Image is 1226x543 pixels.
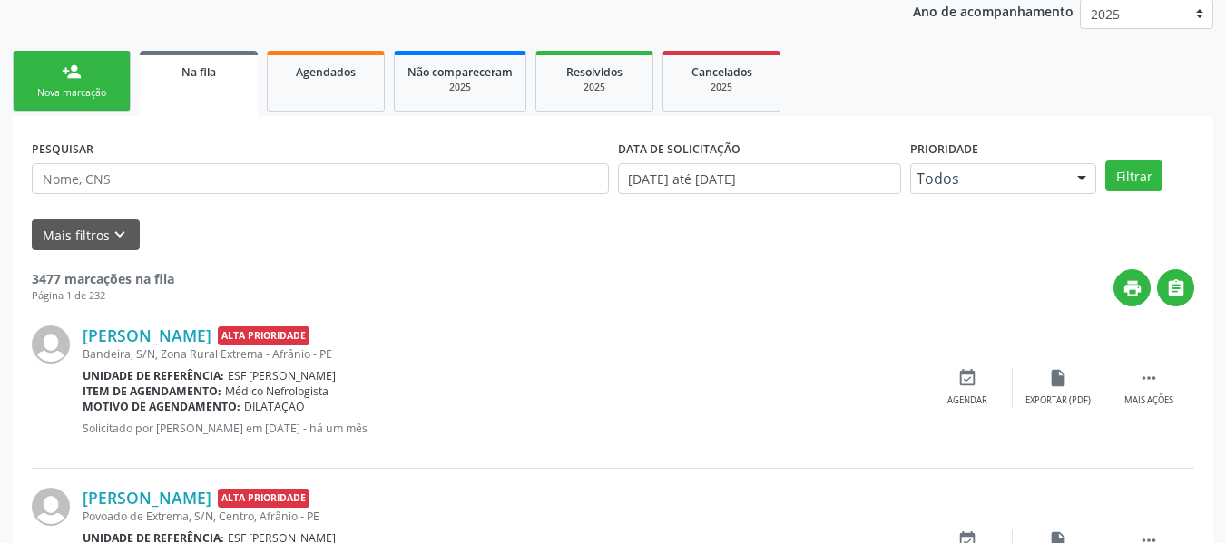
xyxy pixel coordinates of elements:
[1113,269,1151,306] button: print
[83,383,221,399] b: Item de agendamento:
[1048,368,1068,388] i: insert_drive_file
[228,368,336,383] span: ESF [PERSON_NAME]
[32,270,174,287] strong: 3477 marcações na fila
[83,368,224,383] b: Unidade de referência:
[618,163,902,194] input: Selecione um intervalo
[1105,160,1162,191] button: Filtrar
[62,62,82,82] div: person_add
[181,64,216,80] span: Na fila
[566,64,623,80] span: Resolvidos
[32,163,609,194] input: Nome, CNS
[32,135,93,163] label: PESQUISAR
[676,81,767,94] div: 2025
[917,170,1059,188] span: Todos
[407,81,513,94] div: 2025
[32,288,174,304] div: Página 1 de 232
[957,368,977,388] i: event_available
[910,135,978,163] label: Prioridade
[110,225,130,245] i: keyboard_arrow_down
[407,64,513,80] span: Não compareceram
[83,399,240,414] b: Motivo de agendamento:
[218,326,309,345] span: Alta Prioridade
[1157,269,1194,306] button: 
[83,421,922,436] p: Solicitado por [PERSON_NAME] em [DATE] - há um mês
[1123,278,1143,298] i: print
[83,509,922,524] div: Povoado de Extrema, S/N, Centro, Afrânio - PE
[26,86,117,100] div: Nova marcação
[1139,368,1159,388] i: 
[691,64,752,80] span: Cancelados
[296,64,356,80] span: Agendados
[32,219,140,251] button: Mais filtroskeyboard_arrow_down
[83,325,211,345] a: [PERSON_NAME]
[549,81,640,94] div: 2025
[218,489,309,508] span: Alta Prioridade
[83,346,922,362] div: Bandeira, S/N, Zona Rural Extrema - Afrânio - PE
[947,394,987,407] div: Agendar
[244,399,305,414] span: DILATAÇAO
[83,488,211,508] a: [PERSON_NAME]
[618,135,741,163] label: DATA DE SOLICITAÇÃO
[1025,394,1091,407] div: Exportar (PDF)
[1166,278,1186,298] i: 
[32,325,70,364] img: img
[225,383,329,399] span: Médico Nefrologista
[1124,394,1173,407] div: Mais ações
